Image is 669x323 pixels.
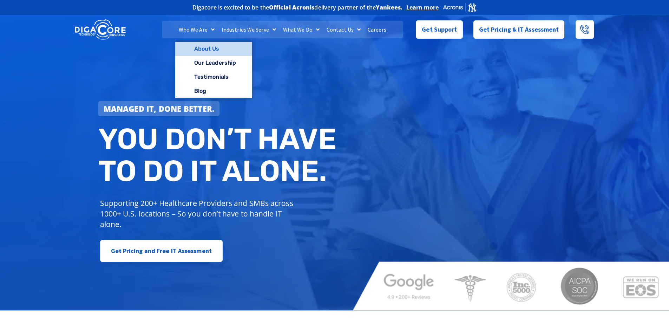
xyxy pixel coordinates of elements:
b: Official Acronis [269,4,315,11]
a: Get Pricing and Free IT Assessment [100,240,223,262]
a: Industries We Serve [218,21,280,38]
span: Get Pricing and Free IT Assessment [111,244,212,258]
a: Learn more [406,4,439,11]
a: Who We Are [175,21,218,38]
a: Our Leadership [175,56,252,70]
a: Contact Us [323,21,364,38]
nav: Menu [162,21,403,38]
a: Get Support [416,20,463,39]
strong: Managed IT, done better. [104,103,215,114]
p: Supporting 200+ Healthcare Providers and SMBs across 1000+ U.S. locations – So you don’t have to ... [100,198,296,230]
h2: Digacore is excited to be the delivery partner of the [192,5,403,10]
img: DigaCore Technology Consulting [75,19,126,41]
a: Blog [175,84,252,98]
b: Yankees. [376,4,403,11]
span: Get Support [422,22,457,37]
span: Get Pricing & IT Assessment [479,22,559,37]
img: Acronis [442,2,477,12]
h2: You don’t have to do IT alone. [98,123,340,187]
a: Testimonials [175,70,252,84]
a: Careers [364,21,390,38]
a: What We Do [280,21,323,38]
ul: Who We Are [175,42,252,99]
a: Managed IT, done better. [98,101,220,116]
a: About Us [175,42,252,56]
a: Get Pricing & IT Assessment [473,20,565,39]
